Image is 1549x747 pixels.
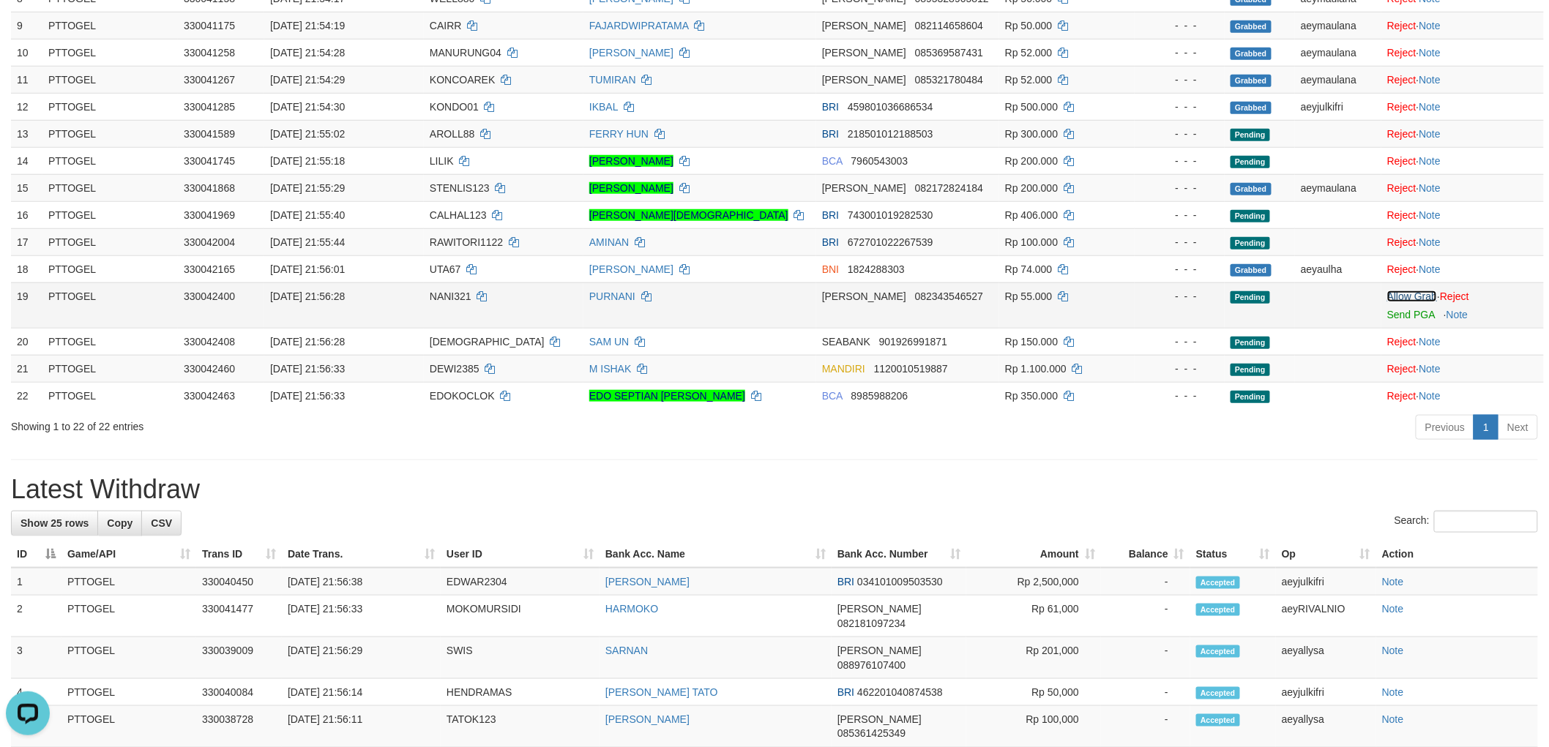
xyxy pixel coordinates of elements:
[441,541,600,568] th: User ID: activate to sort column ascending
[184,263,235,275] span: 330042165
[184,101,235,113] span: 330041285
[430,155,454,167] span: LILIK
[848,263,905,275] span: Copy 1824288303 to clipboard
[1141,18,1219,33] div: - - -
[837,576,854,588] span: BRI
[1295,174,1381,201] td: aeymaulana
[1387,155,1417,167] a: Reject
[605,645,648,656] a: SARNAN
[282,596,441,637] td: [DATE] 21:56:33
[1416,415,1474,440] a: Previous
[270,74,345,86] span: [DATE] 21:54:29
[1231,48,1272,60] span: Grabbed
[11,541,61,568] th: ID: activate to sort column descending
[1101,541,1190,568] th: Balance: activate to sort column ascending
[1419,47,1441,59] a: Note
[151,517,172,529] span: CSV
[430,390,495,402] span: EDOKOCLOK
[1419,390,1441,402] a: Note
[184,336,235,348] span: 330042408
[822,155,843,167] span: BCA
[441,568,600,596] td: EDWAR2304
[42,228,178,255] td: PTTOGEL
[42,66,178,93] td: PTTOGEL
[1381,147,1544,174] td: ·
[42,39,178,66] td: PTTOGEL
[1101,596,1190,637] td: -
[270,101,345,113] span: [DATE] 21:54:30
[107,517,132,529] span: Copy
[857,686,943,698] span: Copy 462201040874538 to clipboard
[11,511,98,536] a: Show 25 rows
[1276,596,1376,637] td: aeyRIVALNIO
[1005,182,1058,194] span: Rp 200.000
[184,209,235,221] span: 330041969
[270,336,345,348] span: [DATE] 21:56:28
[196,541,282,568] th: Trans ID: activate to sort column ascending
[1101,637,1190,679] td: -
[589,209,788,221] a: [PERSON_NAME][DEMOGRAPHIC_DATA]
[1231,75,1272,87] span: Grabbed
[1005,74,1053,86] span: Rp 52.000
[1141,45,1219,60] div: - - -
[1141,388,1219,403] div: - - -
[589,263,673,275] a: [PERSON_NAME]
[822,101,839,113] span: BRI
[1387,236,1417,248] a: Reject
[270,20,345,31] span: [DATE] 21:54:19
[141,511,182,536] a: CSV
[822,290,906,302] span: [PERSON_NAME]
[1231,291,1270,304] span: Pending
[1196,577,1240,589] span: Accepted
[196,596,282,637] td: 330041477
[915,47,983,59] span: Copy 085369587431 to clipboard
[11,147,42,174] td: 14
[1196,604,1240,616] span: Accepted
[42,282,178,328] td: PTTOGEL
[589,101,618,113] a: IKBAL
[605,686,718,698] a: [PERSON_NAME] TATO
[589,290,635,302] a: PURNANI
[1231,102,1272,114] span: Grabbed
[430,290,471,302] span: NANI321
[822,47,906,59] span: [PERSON_NAME]
[822,74,906,86] span: [PERSON_NAME]
[1376,541,1538,568] th: Action
[1387,363,1417,375] a: Reject
[61,568,196,596] td: PTTOGEL
[837,659,906,671] span: Copy 088976107400 to clipboard
[915,20,983,31] span: Copy 082114658604 to clipboard
[874,363,948,375] span: Copy 1120010519887 to clipboard
[270,290,345,302] span: [DATE] 21:56:28
[822,263,839,275] span: BNI
[430,128,474,140] span: AROLL88
[42,201,178,228] td: PTTOGEL
[1387,128,1417,140] a: Reject
[1141,361,1219,376] div: - - -
[42,355,178,382] td: PTTOGEL
[1141,72,1219,87] div: - - -
[837,728,906,740] span: Copy 085361425349 to clipboard
[1276,541,1376,568] th: Op: activate to sort column ascending
[1005,390,1058,402] span: Rp 350.000
[184,236,235,248] span: 330042004
[966,637,1101,679] td: Rp 201,000
[1447,309,1468,320] a: Note
[430,47,501,59] span: MANURUNG04
[1387,101,1417,113] a: Reject
[1387,336,1417,348] a: Reject
[1419,182,1441,194] a: Note
[832,541,966,568] th: Bank Acc. Number: activate to sort column ascending
[1005,155,1058,167] span: Rp 200.000
[1141,208,1219,222] div: - - -
[1381,282,1544,328] td: ·
[270,363,345,375] span: [DATE] 21:56:33
[1419,363,1441,375] a: Note
[11,596,61,637] td: 2
[42,12,178,39] td: PTTOGEL
[1196,714,1240,727] span: Accepted
[1419,155,1441,167] a: Note
[1196,645,1240,658] span: Accepted
[1434,511,1538,533] input: Search:
[11,93,42,120] td: 12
